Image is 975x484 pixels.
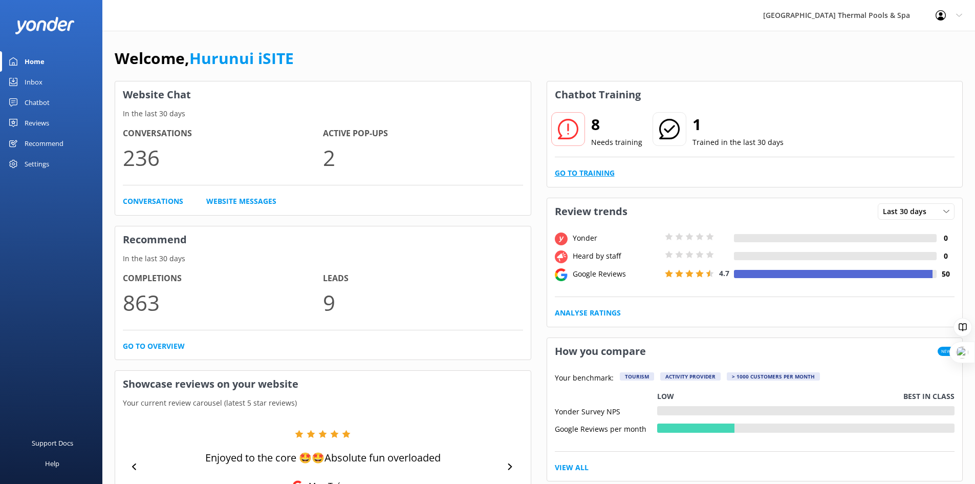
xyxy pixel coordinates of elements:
[692,112,784,137] h2: 1
[323,285,523,320] p: 9
[555,406,657,415] div: Yonder Survey NPS
[123,127,323,140] h4: Conversations
[15,17,74,34] img: yonder-white-logo.png
[25,92,50,113] div: Chatbot
[547,198,635,225] h3: Review trends
[591,112,642,137] h2: 8
[123,196,183,207] a: Conversations
[32,433,73,453] div: Support Docs
[25,72,42,92] div: Inbox
[123,341,185,352] a: Go to overview
[937,268,955,280] h4: 50
[123,272,323,285] h4: Completions
[323,272,523,285] h4: Leads
[719,268,729,278] span: 4.7
[115,397,531,409] p: Your current review carousel (latest 5 star reviews)
[570,268,662,280] div: Google Reviews
[323,140,523,175] p: 2
[123,140,323,175] p: 236
[25,133,63,154] div: Recommend
[547,338,654,365] h3: How you compare
[555,462,589,473] a: View All
[555,372,614,385] p: Your benchmark:
[555,307,621,319] a: Analyse Ratings
[591,137,642,148] p: Needs training
[115,226,531,253] h3: Recommend
[657,391,674,402] p: Low
[937,233,955,244] h4: 0
[206,196,276,207] a: Website Messages
[883,206,933,217] span: Last 30 days
[115,371,531,397] h3: Showcase reviews on your website
[938,347,955,356] span: New
[123,285,323,320] p: 863
[25,154,49,174] div: Settings
[570,233,662,244] div: Yonder
[555,424,657,433] div: Google Reviews per month
[189,48,294,69] a: Hurunui iSITE
[555,167,615,179] a: Go to Training
[115,253,531,264] p: In the last 30 days
[937,250,955,262] h4: 0
[115,108,531,119] p: In the last 30 days
[620,372,654,381] div: Tourism
[547,81,648,108] h3: Chatbot Training
[570,250,662,262] div: Heard by staff
[25,51,45,72] div: Home
[25,113,49,133] div: Reviews
[692,137,784,148] p: Trained in the last 30 days
[903,391,955,402] p: Best in class
[115,46,294,71] h1: Welcome,
[45,453,59,474] div: Help
[727,372,820,381] div: > 1000 customers per month
[115,81,531,108] h3: Website Chat
[205,451,441,465] p: Enjoyed to the core 🤩🤩Absolute fun overloaded
[660,372,721,381] div: Activity Provider
[323,127,523,140] h4: Active Pop-ups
